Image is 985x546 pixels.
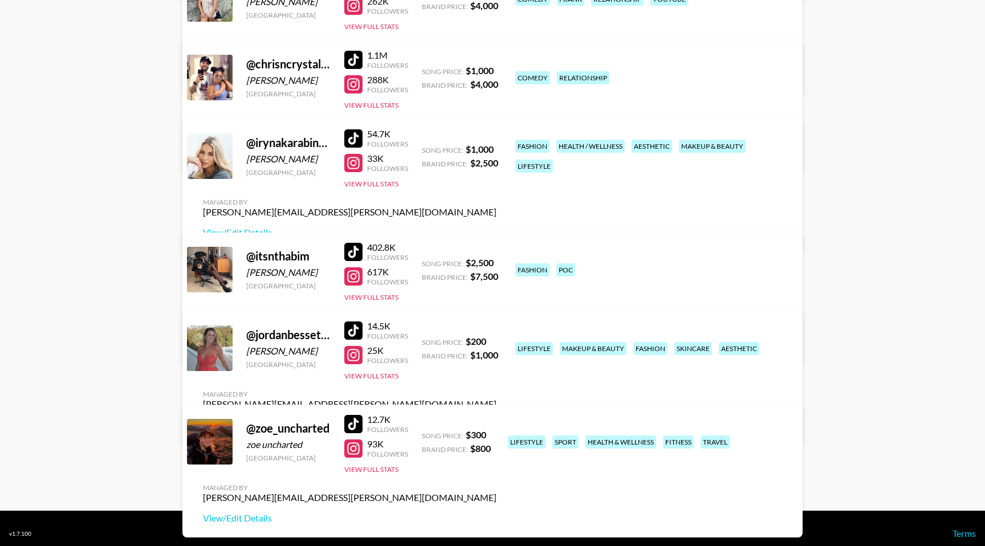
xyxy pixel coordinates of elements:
[422,81,468,89] span: Brand Price:
[9,530,31,537] div: v 1.7.100
[466,257,494,268] strong: $ 2,500
[246,328,331,342] div: @ jordanbessette_
[515,263,550,276] div: fashion
[203,512,496,524] a: View/Edit Details
[674,342,712,355] div: skincare
[663,435,694,449] div: fitness
[367,50,408,61] div: 1.1M
[367,128,408,140] div: 54.7K
[367,345,408,356] div: 25K
[367,7,408,15] div: Followers
[246,439,331,450] div: zoe uncharted
[422,273,468,282] span: Brand Price:
[344,293,398,301] button: View Full Stats
[246,153,331,165] div: [PERSON_NAME]
[246,57,331,71] div: @ chrisncrystal14
[344,22,398,31] button: View Full Stats
[719,342,759,355] div: aesthetic
[367,278,408,286] div: Followers
[344,465,398,474] button: View Full Stats
[367,332,408,340] div: Followers
[515,71,550,84] div: comedy
[203,227,496,238] a: View/Edit Details
[632,140,672,153] div: aesthetic
[422,67,463,76] span: Song Price:
[701,435,730,449] div: travel
[422,338,463,347] span: Song Price:
[557,71,609,84] div: relationship
[367,153,408,164] div: 33K
[679,140,746,153] div: makeup & beauty
[367,438,408,450] div: 93K
[422,431,463,440] span: Song Price:
[633,342,667,355] div: fashion
[422,352,468,360] span: Brand Price:
[422,259,463,268] span: Song Price:
[246,11,331,19] div: [GEOGRAPHIC_DATA]
[246,89,331,98] div: [GEOGRAPHIC_DATA]
[508,435,546,449] div: lifestyle
[367,320,408,332] div: 14.5K
[470,349,498,360] strong: $ 1,000
[556,140,625,153] div: health / wellness
[203,398,496,410] div: [PERSON_NAME][EMAIL_ADDRESS][PERSON_NAME][DOMAIN_NAME]
[203,483,496,492] div: Managed By
[422,146,463,154] span: Song Price:
[422,2,468,11] span: Brand Price:
[246,421,331,435] div: @ zoe_uncharted
[367,266,408,278] div: 617K
[470,79,498,89] strong: $ 4,000
[367,85,408,94] div: Followers
[470,443,491,454] strong: $ 800
[466,144,494,154] strong: $ 1,000
[367,425,408,434] div: Followers
[367,140,408,148] div: Followers
[246,454,331,462] div: [GEOGRAPHIC_DATA]
[246,360,331,369] div: [GEOGRAPHIC_DATA]
[422,445,468,454] span: Brand Price:
[470,271,498,282] strong: $ 7,500
[560,342,626,355] div: makeup & beauty
[466,429,486,440] strong: $ 300
[466,65,494,76] strong: $ 1,000
[246,267,331,278] div: [PERSON_NAME]
[344,101,398,109] button: View Full Stats
[515,160,553,173] div: lifestyle
[515,342,553,355] div: lifestyle
[466,336,486,347] strong: $ 200
[552,435,579,449] div: sport
[515,140,550,153] div: fashion
[246,282,331,290] div: [GEOGRAPHIC_DATA]
[246,249,331,263] div: @ itsnthabim
[246,345,331,357] div: [PERSON_NAME]
[367,414,408,425] div: 12.7K
[367,356,408,365] div: Followers
[203,390,496,398] div: Managed By
[203,492,496,503] div: [PERSON_NAME][EMAIL_ADDRESS][PERSON_NAME][DOMAIN_NAME]
[367,74,408,85] div: 288K
[344,180,398,188] button: View Full Stats
[203,206,496,218] div: [PERSON_NAME][EMAIL_ADDRESS][PERSON_NAME][DOMAIN_NAME]
[422,160,468,168] span: Brand Price:
[367,164,408,173] div: Followers
[367,253,408,262] div: Followers
[585,435,656,449] div: health & wellness
[203,198,496,206] div: Managed By
[953,528,976,539] a: Terms
[556,263,575,276] div: poc
[246,168,331,177] div: [GEOGRAPHIC_DATA]
[246,136,331,150] div: @ irynakarabinovych
[344,372,398,380] button: View Full Stats
[367,242,408,253] div: 402.8K
[367,61,408,70] div: Followers
[367,450,408,458] div: Followers
[246,75,331,86] div: [PERSON_NAME]
[470,157,498,168] strong: $ 2,500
